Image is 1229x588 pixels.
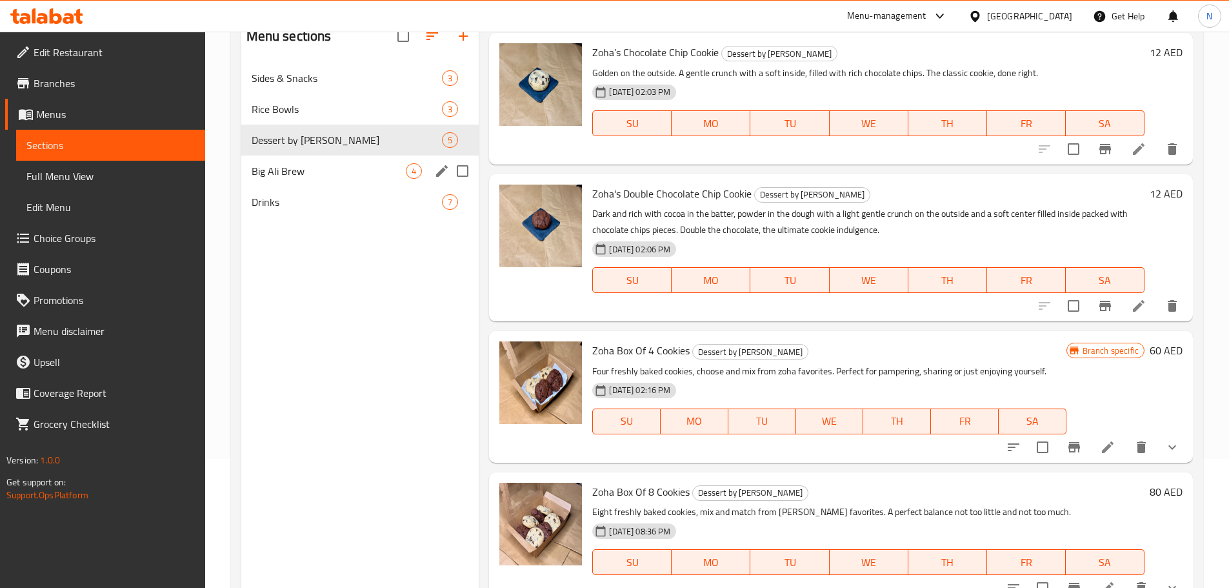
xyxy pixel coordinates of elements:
span: Version: [6,452,38,469]
a: Coverage Report [5,378,205,409]
span: FR [992,271,1061,290]
span: FR [936,412,994,431]
span: [DATE] 02:03 PM [604,86,675,98]
span: Select to update [1029,434,1056,461]
button: delete [1157,134,1188,165]
span: WE [835,271,903,290]
a: Edit menu item [1131,298,1146,314]
div: Dessert by Zoha [252,132,443,148]
div: items [442,70,458,86]
a: Menu disclaimer [5,316,205,347]
button: MO [672,267,750,293]
button: SA [1066,110,1144,136]
p: Four freshly baked cookies, choose and mix from zoha favorites. Perfect for pampering, sharing or... [592,363,1066,380]
div: items [442,132,458,148]
span: Edit Restaurant [34,45,195,60]
img: Zoha Box Of 4 Cookies [499,341,582,424]
div: Menu-management [847,8,926,24]
button: SU [592,409,661,434]
span: Menus [36,106,195,122]
h2: Menu sections [246,26,332,46]
span: SU [598,553,666,572]
p: Dark and rich with cocoa in the batter, powder in the dough with a light gentle crunch on the out... [592,206,1144,238]
span: Big Ali Brew [252,163,406,179]
a: Menus [5,99,205,130]
button: delete [1126,432,1157,463]
div: Dessert by Zoha [692,344,808,360]
span: Drinks [252,194,443,210]
p: Eight freshly baked cookies, mix and match from [PERSON_NAME] favorites. A perfect balance not to... [592,504,1144,520]
button: WE [796,409,864,434]
span: Promotions [34,292,195,308]
span: Upsell [34,354,195,370]
a: Edit Menu [16,192,205,223]
span: 3 [443,103,457,116]
h6: 60 AED [1150,341,1183,360]
span: Rice Bowls [252,101,443,117]
span: Sections [26,137,195,153]
span: TH [914,553,982,572]
button: TH [908,110,987,136]
a: Promotions [5,285,205,316]
span: Zoha Box Of 8 Cookies [592,482,690,502]
span: Choice Groups [34,230,195,246]
button: SA [999,409,1066,434]
span: SU [598,412,655,431]
span: Sides & Snacks [252,70,443,86]
span: Zoha’s Chocolate Chip Cookie [592,43,719,62]
div: Dessert by Zoha [721,46,837,61]
button: WE [830,267,908,293]
button: FR [987,110,1066,136]
a: Edit menu item [1131,141,1146,157]
span: MO [677,271,745,290]
span: SA [1071,114,1139,133]
a: Support.OpsPlatform [6,487,88,503]
button: FR [931,409,999,434]
span: Dessert by [PERSON_NAME] [252,132,443,148]
div: Dessert by [PERSON_NAME]5 [241,125,479,156]
span: 5 [443,134,457,147]
span: MO [666,412,723,431]
svg: Show Choices [1164,440,1180,455]
button: TH [863,409,931,434]
img: Zoha's Double Chocolate Chip Cookie [499,185,582,267]
button: edit [432,161,452,181]
span: SA [1071,271,1139,290]
span: Dessert by [PERSON_NAME] [693,345,808,360]
span: MO [677,553,745,572]
a: Edit Restaurant [5,37,205,68]
button: FR [987,549,1066,575]
span: Grocery Checklist [34,416,195,432]
a: Full Menu View [16,161,205,192]
span: Select to update [1060,292,1087,319]
a: Sections [16,130,205,161]
span: WE [835,553,903,572]
button: SA [1066,549,1144,575]
span: Zoha's Double Chocolate Chip Cookie [592,184,752,203]
span: 7 [443,196,457,208]
div: Sides & Snacks3 [241,63,479,94]
span: Branches [34,76,195,91]
span: MO [677,114,745,133]
span: TU [755,271,824,290]
span: Zoha Box Of 4 Cookies [592,341,690,360]
button: TU [750,267,829,293]
nav: Menu sections [241,57,479,223]
button: TH [908,549,987,575]
a: Edit menu item [1100,440,1115,455]
span: FR [992,553,1061,572]
span: 3 [443,72,457,85]
img: Zoha’s Chocolate Chip Cookie [499,43,582,126]
span: TU [734,412,791,431]
span: SA [1071,553,1139,572]
button: MO [672,549,750,575]
span: Coupons [34,261,195,277]
span: Full Menu View [26,168,195,184]
div: items [406,163,422,179]
h6: 12 AED [1150,185,1183,203]
h6: 80 AED [1150,483,1183,501]
span: [DATE] 02:06 PM [604,243,675,256]
span: Dessert by [PERSON_NAME] [755,187,870,202]
button: TH [908,267,987,293]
